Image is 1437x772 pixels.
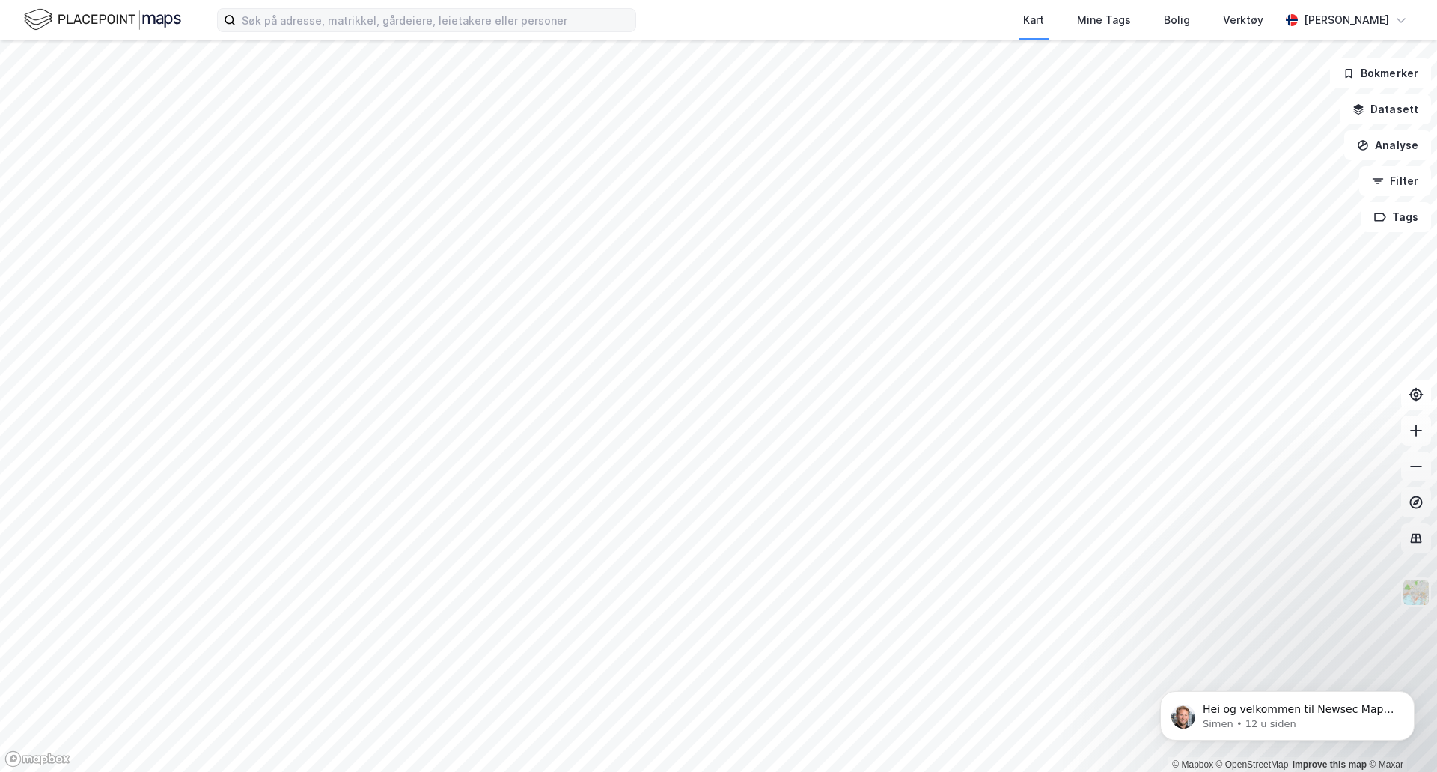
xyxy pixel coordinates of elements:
[24,7,181,33] img: logo.f888ab2527a4732fd821a326f86c7f29.svg
[1223,11,1263,29] div: Verktøy
[1359,166,1431,196] button: Filter
[1172,759,1213,770] a: Mapbox
[1138,660,1437,765] iframe: Intercom notifications melding
[1330,58,1431,88] button: Bokmerker
[1361,202,1431,232] button: Tags
[236,9,635,31] input: Søk på adresse, matrikkel, gårdeiere, leietakere eller personer
[1340,94,1431,124] button: Datasett
[1304,11,1389,29] div: [PERSON_NAME]
[1164,11,1190,29] div: Bolig
[1216,759,1289,770] a: OpenStreetMap
[1344,130,1431,160] button: Analyse
[1023,11,1044,29] div: Kart
[1402,578,1430,607] img: Z
[4,750,70,768] a: Mapbox homepage
[1077,11,1131,29] div: Mine Tags
[1293,759,1367,770] a: Improve this map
